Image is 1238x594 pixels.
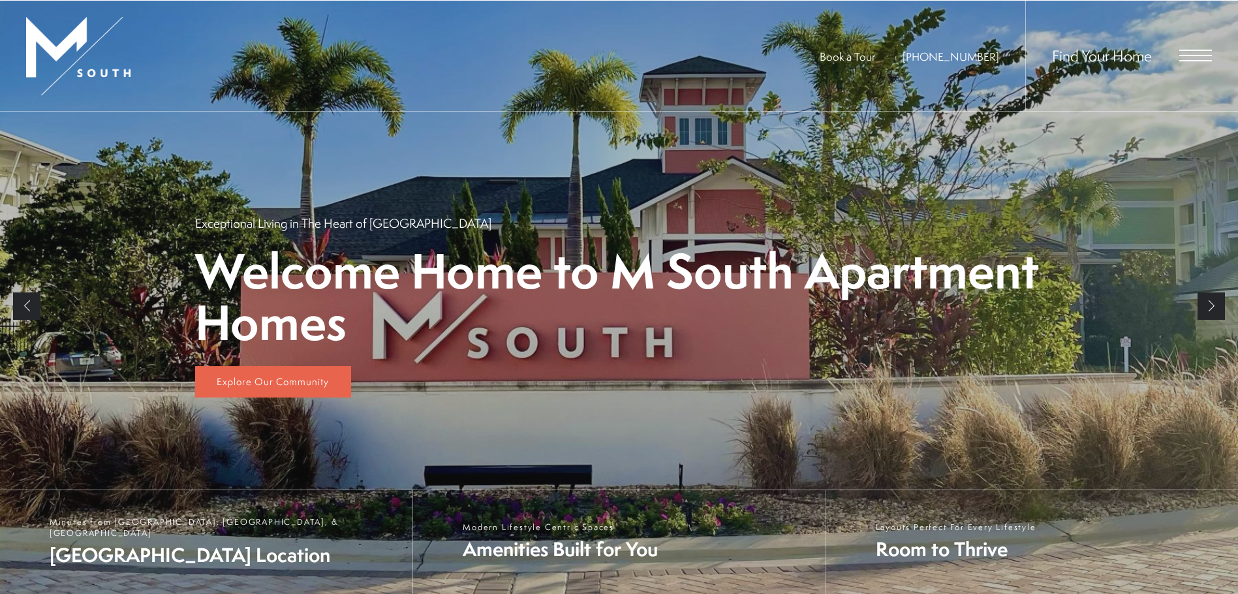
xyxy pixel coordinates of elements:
[463,522,658,533] span: Modern Lifestyle Centric Spaces
[195,215,491,232] p: Exceptional Living in The Heart of [GEOGRAPHIC_DATA]
[50,542,399,569] span: [GEOGRAPHIC_DATA] Location
[195,245,1044,348] p: Welcome Home to M South Apartment Homes
[195,366,351,398] a: Explore Our Community
[1198,292,1225,320] a: Next
[1052,45,1152,66] a: Find Your Home
[26,17,131,95] img: MSouth
[820,49,875,64] a: Book a Tour
[876,522,1036,533] span: Layouts Perfect For Every Lifestyle
[876,536,1036,563] span: Room to Thrive
[463,536,658,563] span: Amenities Built for You
[1179,50,1212,61] button: Open Menu
[903,49,999,64] a: Call Us at 813-570-8014
[903,49,999,64] span: [PHONE_NUMBER]
[50,516,399,539] span: Minutes from [GEOGRAPHIC_DATA], [GEOGRAPHIC_DATA], & [GEOGRAPHIC_DATA]
[13,292,40,320] a: Previous
[217,375,329,388] span: Explore Our Community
